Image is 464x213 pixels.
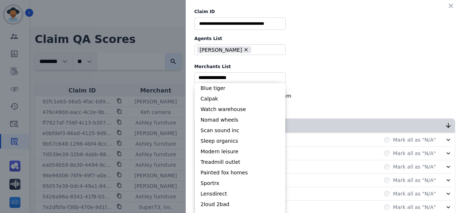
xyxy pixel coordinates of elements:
div: Evaluation Date: [194,92,455,99]
label: Mark all as "N/A" [393,177,436,184]
button: Remove Bonnie Lettimore [243,47,249,52]
li: Sleep organics [195,136,285,146]
li: Sportrx [195,178,285,189]
li: Treadmill outlet [195,157,285,167]
li: 2loud 2bad [195,199,285,210]
label: Mark all as "N/A" [393,150,436,157]
li: [PERSON_NAME] [197,46,251,53]
li: Modern leisure [195,146,285,157]
label: Mark all as "N/A" [393,190,436,197]
label: Claim ID [194,9,455,15]
li: Watch warehouse [195,104,285,115]
label: Mark all as "N/A" [393,163,436,170]
li: Lensdirect [195,189,285,199]
label: Merchants List [194,64,455,70]
label: Mark all as "N/A" [393,204,436,211]
ul: selected options [196,46,281,54]
li: Scan sound inc [195,125,285,136]
ul: selected options [196,74,284,82]
label: Agents List [194,36,455,42]
label: Mark all as "N/A" [393,136,436,143]
li: Calpak [195,94,285,104]
li: Blue tiger [195,83,285,94]
li: Painted fox homes [195,167,285,178]
li: Nomad wheels [195,115,285,125]
div: Evaluator: [194,102,455,110]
